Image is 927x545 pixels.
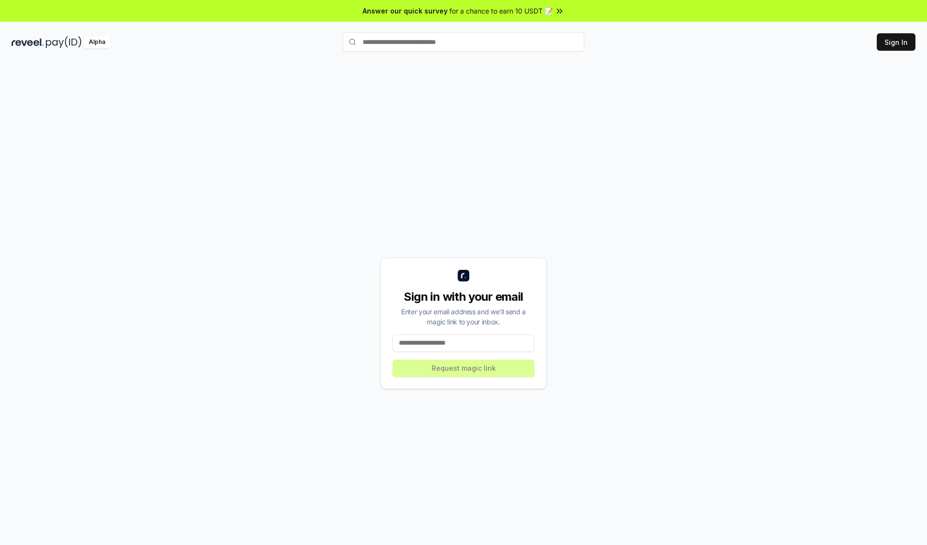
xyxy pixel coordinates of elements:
button: Sign In [877,33,915,51]
img: pay_id [46,36,82,48]
span: for a chance to earn 10 USDT 📝 [449,6,553,16]
div: Alpha [84,36,111,48]
div: Enter your email address and we’ll send a magic link to your inbox. [393,307,534,327]
div: Sign in with your email [393,289,534,305]
img: reveel_dark [12,36,44,48]
span: Answer our quick survey [363,6,448,16]
img: logo_small [458,270,469,281]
